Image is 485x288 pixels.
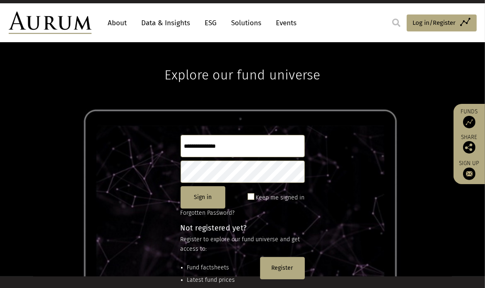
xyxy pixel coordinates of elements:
[392,19,401,27] img: search.svg
[463,116,475,128] img: Access Funds
[201,15,221,31] a: ESG
[463,168,475,180] img: Sign up to our newsletter
[407,14,477,32] a: Log in/Register
[181,186,225,209] button: Sign in
[164,42,320,83] h1: Explore our fund universe
[463,141,475,154] img: Share this post
[187,263,257,272] li: Fund factsheets
[227,15,266,31] a: Solutions
[256,193,305,203] label: Keep me signed in
[260,257,305,279] button: Register
[181,209,235,216] a: Forgotten Password?
[187,276,257,285] li: Latest fund prices
[181,224,305,232] h4: Not registered yet?
[104,15,131,31] a: About
[272,15,297,31] a: Events
[458,108,481,128] a: Funds
[181,235,305,254] p: Register to explore our fund universe and get access to:
[413,18,456,28] span: Log in/Register
[9,12,92,34] img: Aurum
[138,15,195,31] a: Data & Insights
[458,160,481,180] a: Sign up
[458,134,481,154] div: Share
